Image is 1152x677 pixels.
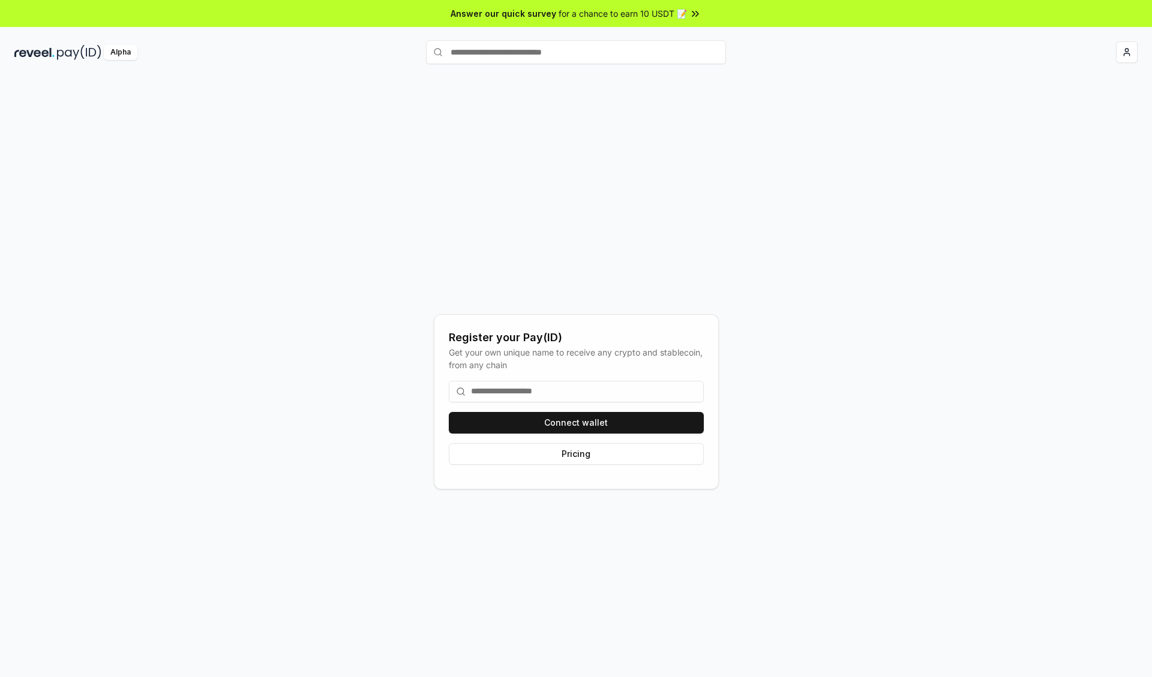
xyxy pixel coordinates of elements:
div: Get your own unique name to receive any crypto and stablecoin, from any chain [449,346,704,371]
button: Connect wallet [449,412,704,434]
span: Answer our quick survey [451,7,556,20]
img: pay_id [57,45,101,60]
img: reveel_dark [14,45,55,60]
div: Alpha [104,45,137,60]
span: for a chance to earn 10 USDT 📝 [559,7,687,20]
div: Register your Pay(ID) [449,329,704,346]
button: Pricing [449,443,704,465]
